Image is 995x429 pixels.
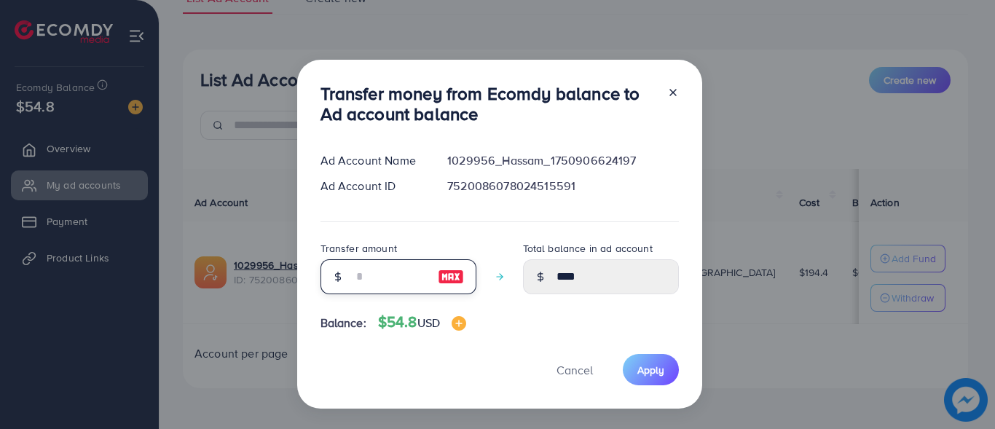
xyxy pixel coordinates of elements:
button: Cancel [538,354,611,385]
img: image [438,268,464,286]
h3: Transfer money from Ecomdy balance to Ad account balance [320,83,656,125]
div: Ad Account Name [309,152,436,169]
div: 1029956_Hassam_1750906624197 [436,152,690,169]
label: Total balance in ad account [523,241,653,256]
span: Cancel [557,362,593,378]
label: Transfer amount [320,241,397,256]
span: Apply [637,363,664,377]
span: USD [417,315,440,331]
h4: $54.8 [378,313,466,331]
button: Apply [623,354,679,385]
img: image [452,316,466,331]
div: 7520086078024515591 [436,178,690,194]
div: Ad Account ID [309,178,436,194]
span: Balance: [320,315,366,331]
